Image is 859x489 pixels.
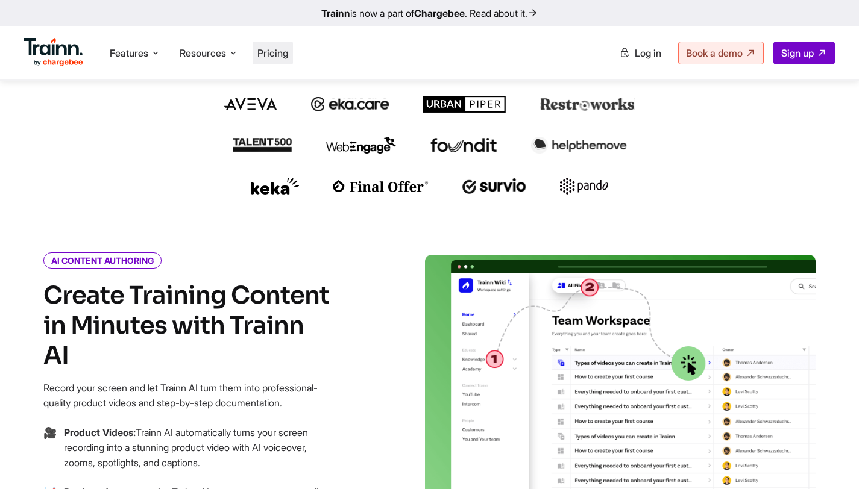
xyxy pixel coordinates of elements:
[224,98,277,110] img: aveva logo
[462,178,527,194] img: survio logo
[311,97,389,111] img: ekacare logo
[64,425,333,470] p: Trainn AI automatically turns your screen recording into a stunning product video with AI voiceov...
[612,42,669,64] a: Log in
[43,252,162,269] i: AI CONTENT AUTHORING
[257,47,288,59] a: Pricing
[799,431,859,489] iframe: Chat Widget
[251,178,299,195] img: keka logo
[781,47,814,59] span: Sign up
[110,46,148,60] span: Features
[326,137,396,154] img: webengage logo
[430,138,497,152] img: foundit logo
[64,426,136,438] b: Product Videos:
[321,7,350,19] b: Trainn
[24,38,83,67] img: Trainn Logo
[678,42,764,64] a: Book a demo
[232,137,292,152] img: talent500 logo
[423,96,506,113] img: urbanpiper logo
[414,7,465,19] b: Chargebee
[773,42,835,64] a: Sign up
[635,47,661,59] span: Log in
[531,137,627,154] img: helpthemove logo
[686,47,743,59] span: Book a demo
[540,98,635,111] img: restroworks logo
[43,281,333,371] h4: Create Training Content in Minutes with Trainn AI
[180,46,226,60] span: Resources
[43,425,57,485] span: →
[560,178,608,195] img: pando logo
[43,381,333,411] p: Record your screen and let Trainn AI turn them into professional-quality product videos and step-...
[333,180,429,192] img: finaloffer logo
